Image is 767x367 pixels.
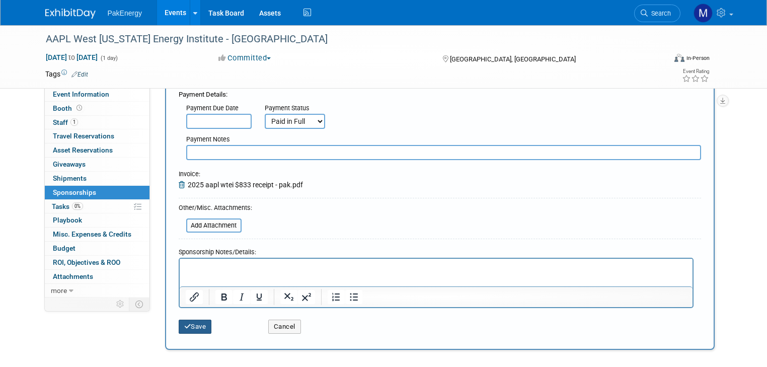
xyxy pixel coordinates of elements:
[268,320,301,334] button: Cancel
[45,228,149,241] a: Misc. Expenses & Credits
[648,10,671,17] span: Search
[186,290,203,304] button: Insert/edit link
[45,270,149,283] a: Attachments
[45,9,96,19] img: ExhibitDay
[70,118,78,126] span: 1
[179,243,694,258] div: Sponsorship Notes/Details:
[345,290,362,304] button: Bullet list
[42,30,653,48] div: AAPL West [US_STATE] Energy Institute - [GEOGRAPHIC_DATA]
[179,170,303,180] div: Invoice:
[328,290,345,304] button: Numbered list
[634,5,680,22] a: Search
[71,71,88,78] a: Edit
[45,129,149,143] a: Travel Reservations
[682,69,709,74] div: Event Rating
[45,88,149,101] a: Event Information
[53,146,113,154] span: Asset Reservations
[45,143,149,157] a: Asset Reservations
[45,200,149,213] a: Tasks0%
[45,116,149,129] a: Staff1
[53,90,109,98] span: Event Information
[53,272,93,280] span: Attachments
[45,69,88,79] td: Tags
[53,216,82,224] span: Playbook
[180,259,693,286] iframe: Rich Text Area
[45,242,149,255] a: Budget
[233,290,250,304] button: Italic
[45,102,149,115] a: Booth
[188,181,303,189] span: 2025 aapl wtei $833 receipt - pak.pdf
[298,290,315,304] button: Superscript
[215,53,275,63] button: Committed
[53,104,84,112] span: Booth
[686,54,710,62] div: In-Person
[186,135,701,145] div: Payment Notes
[179,181,188,189] a: Remove Attachment
[45,284,149,298] a: more
[45,158,149,171] a: Giveaways
[53,230,131,238] span: Misc. Expenses & Credits
[53,132,114,140] span: Travel Reservations
[265,104,332,114] div: Payment Status
[45,53,98,62] span: [DATE] [DATE]
[53,188,96,196] span: Sponsorships
[112,298,129,311] td: Personalize Event Tab Strip
[52,202,83,210] span: Tasks
[53,174,87,182] span: Shipments
[280,290,297,304] button: Subscript
[51,286,67,295] span: more
[129,298,149,311] td: Toggle Event Tabs
[179,85,701,100] div: Payment Details:
[45,213,149,227] a: Playbook
[179,320,212,334] button: Save
[67,53,76,61] span: to
[674,54,684,62] img: Format-Inperson.png
[53,118,78,126] span: Staff
[186,104,250,114] div: Payment Due Date
[53,258,120,266] span: ROI, Objectives & ROO
[45,186,149,199] a: Sponsorships
[72,202,83,210] span: 0%
[251,290,268,304] button: Underline
[179,203,252,215] div: Other/Misc. Attachments:
[100,55,118,61] span: (1 day)
[215,290,233,304] button: Bold
[45,172,149,185] a: Shipments
[694,4,713,23] img: Mary Walker
[108,9,142,17] span: PakEnergy
[53,244,75,252] span: Budget
[611,52,710,67] div: Event Format
[45,256,149,269] a: ROI, Objectives & ROO
[74,104,84,112] span: Booth not reserved yet
[450,55,576,63] span: [GEOGRAPHIC_DATA], [GEOGRAPHIC_DATA]
[53,160,86,168] span: Giveaways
